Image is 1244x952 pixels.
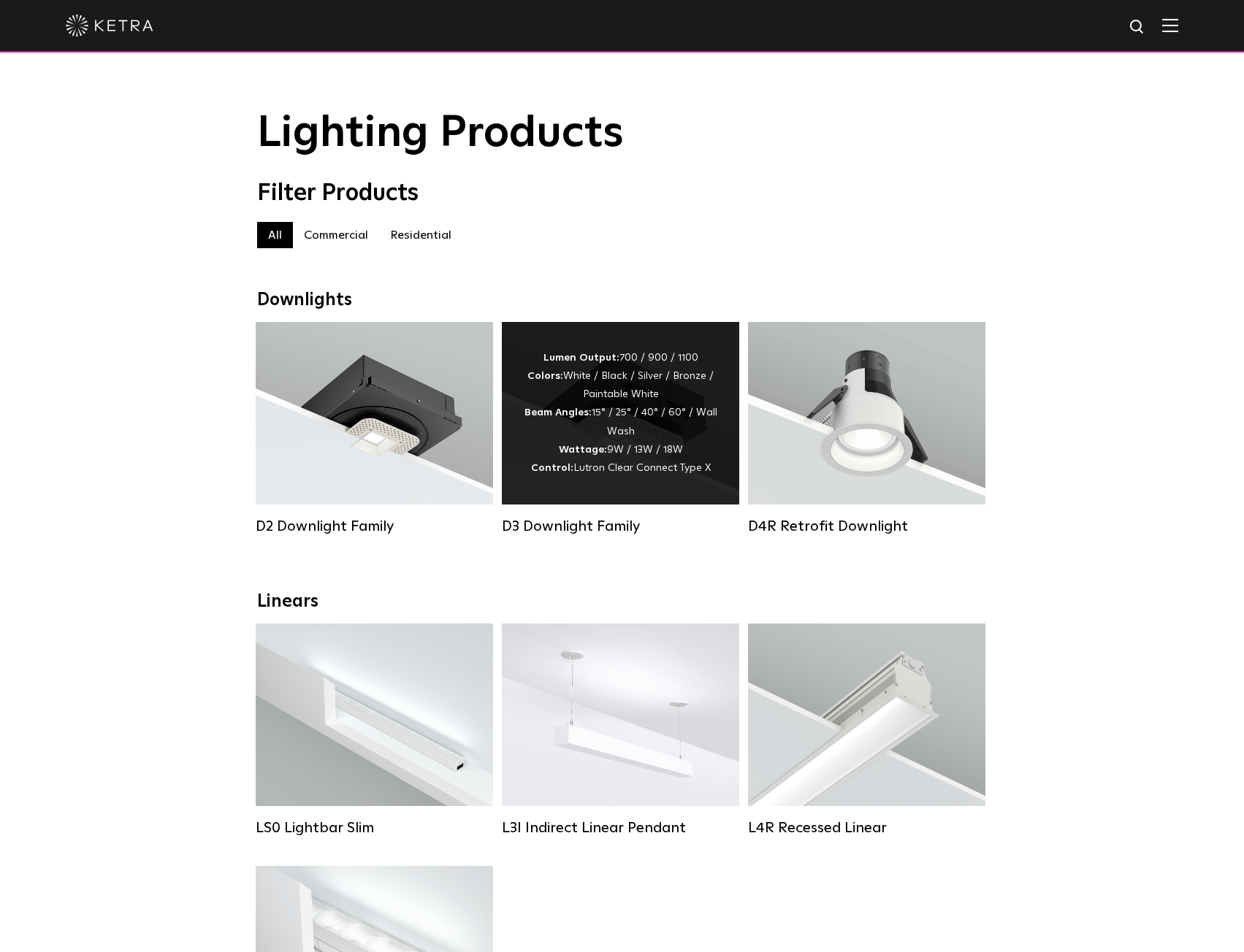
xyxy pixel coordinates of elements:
span: Lutron Clear Connect Type X [573,463,711,473]
a: D2 Downlight Family Lumen Output:1200Colors:White / Black / Gloss Black / Silver / Bronze / Silve... [256,322,493,542]
a: D3 Downlight Family Lumen Output:700 / 900 / 1100Colors:White / Black / Silver / Bronze / Paintab... [502,322,739,542]
div: LS0 Lightbar Slim [256,819,493,837]
div: 700 / 900 / 1100 White / Black / Silver / Bronze / Paintable White 15° / 25° / 40° / 60° / Wall W... [524,349,717,477]
strong: Control: [531,463,573,473]
span: Lighting Products [257,112,624,156]
div: D2 Downlight Family [256,518,493,535]
a: LS0 Lightbar Slim Lumen Output:200 / 350Colors:White / BlackControl:X96 Controller [256,623,493,844]
label: All [257,222,293,248]
strong: Beam Angles: [524,407,592,418]
a: L4R Recessed Linear Lumen Output:400 / 600 / 800 / 1000Colors:White / BlackControl:Lutron Clear C... [748,623,985,844]
a: L3I Indirect Linear Pendant Lumen Output:400 / 600 / 800 / 1000Housing Colors:White / BlackContro... [502,623,739,844]
a: D4R Retrofit Downlight Lumen Output:800Colors:White / BlackBeam Angles:15° / 25° / 40° / 60°Watta... [748,322,985,542]
div: D3 Downlight Family [502,518,739,535]
strong: Wattage: [559,445,607,455]
div: D4R Retrofit Downlight [748,518,985,535]
div: Downlights [257,290,988,311]
img: search icon [1129,18,1147,37]
label: Commercial [293,222,379,248]
div: Linears [257,591,988,613]
div: Filter Products [257,180,988,207]
label: Residential [379,222,462,248]
div: L3I Indirect Linear Pendant [502,819,739,837]
img: ketra-logo-2019-white [66,15,153,37]
img: Hamburger%20Nav.svg [1162,18,1178,32]
strong: Lumen Output: [543,353,619,363]
div: L4R Recessed Linear [748,819,985,837]
strong: Colors: [527,371,563,381]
